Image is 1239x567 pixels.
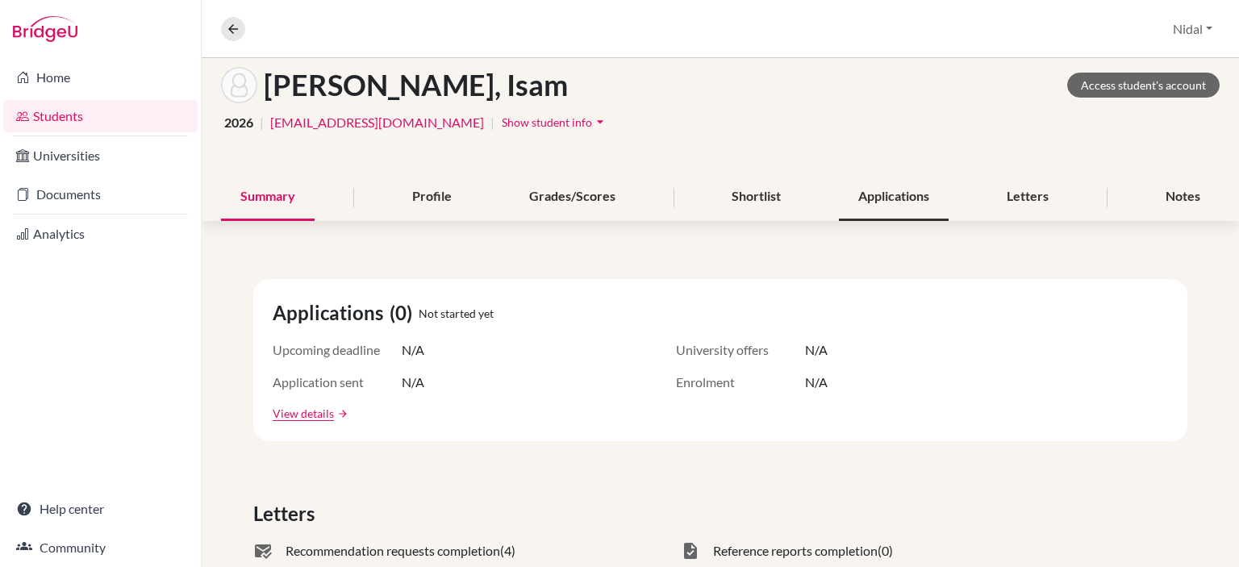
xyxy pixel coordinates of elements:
span: 2026 [224,113,253,132]
a: arrow_forward [334,408,348,419]
span: N/A [805,373,828,392]
span: Not started yet [419,305,494,322]
a: Home [3,61,198,94]
div: Grades/Scores [510,173,635,221]
i: arrow_drop_down [592,114,608,130]
button: Show student infoarrow_drop_down [501,110,609,135]
a: Analytics [3,218,198,250]
div: Notes [1146,173,1220,221]
span: | [260,113,264,132]
span: task [681,541,700,561]
div: Applications [839,173,949,221]
img: Isam Al Shanti's avatar [221,67,257,103]
span: Application sent [273,373,402,392]
a: Universities [3,140,198,172]
span: Show student info [502,115,592,129]
span: N/A [805,340,828,360]
span: (0) [878,541,893,561]
div: Profile [393,173,471,221]
span: | [490,113,494,132]
span: Reference reports completion [713,541,878,561]
div: Summary [221,173,315,221]
span: (0) [390,298,419,327]
div: Shortlist [712,173,800,221]
span: Enrolment [676,373,805,392]
span: (4) [500,541,515,561]
a: View details [273,405,334,422]
div: Letters [987,173,1068,221]
a: Documents [3,178,198,211]
span: Applications [273,298,390,327]
a: Help center [3,493,198,525]
span: N/A [402,340,424,360]
span: Upcoming deadline [273,340,402,360]
a: Students [3,100,198,132]
button: Nidal [1166,14,1220,44]
a: [EMAIL_ADDRESS][DOMAIN_NAME] [270,113,484,132]
img: Bridge-U [13,16,77,42]
a: Community [3,532,198,564]
span: Letters [253,499,321,528]
span: N/A [402,373,424,392]
span: University offers [676,340,805,360]
span: Recommendation requests completion [286,541,500,561]
h1: [PERSON_NAME], Isam [264,68,568,102]
a: Access student's account [1067,73,1220,98]
span: mark_email_read [253,541,273,561]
